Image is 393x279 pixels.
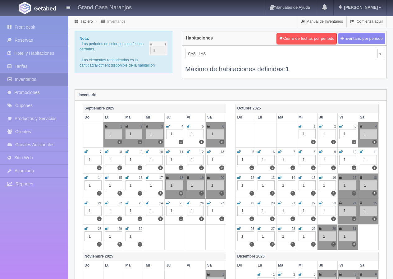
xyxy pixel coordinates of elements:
div: Máximo de habitaciones definidas: [185,58,383,73]
small: 31 [353,227,356,230]
small: 21 [98,202,101,205]
div: 1 [278,155,295,165]
div: 1 [146,129,163,139]
small: 6 [222,125,224,128]
div: 1 [126,231,143,241]
div: 1 [278,206,295,216]
th: Ma [124,261,144,270]
label: 0 [219,165,224,170]
div: 1 [126,206,143,216]
label: 1 [97,165,102,170]
small: 6 [375,273,377,276]
small: 1 [314,125,316,128]
small: 25 [180,202,183,205]
label: 1 [97,242,102,247]
th: Do [235,113,256,122]
div: 1 [299,180,316,190]
a: Tablero [80,19,93,24]
small: 9 [334,150,336,154]
label: 1 [372,216,377,221]
th: Do [235,261,256,270]
div: 1 [85,231,102,241]
div: 1 [207,155,224,165]
small: 3 [161,125,163,128]
small: 12 [200,150,203,154]
div: 1 [126,129,143,139]
label: 1 [138,216,142,221]
small: 20 [221,176,224,179]
th: Vi [338,261,358,270]
label: 1 [138,140,142,144]
small: 15 [312,176,315,179]
div: 1 [105,155,122,165]
strong: Inventario [79,93,96,97]
a: CASILLAS [185,49,383,58]
label: 1 [290,216,295,221]
small: 25 [373,202,377,205]
div: 1 [339,180,356,190]
small: 23 [139,202,142,205]
label: 0 [199,165,204,170]
div: 1 [299,231,316,241]
th: Mi [144,113,165,122]
div: 1 [360,180,377,190]
small: 2 [334,125,336,128]
label: 1 [199,140,204,144]
div: 1 [207,180,224,190]
small: 30 [139,227,142,230]
small: 4 [334,273,336,276]
small: 1 [222,273,224,276]
span: [PERSON_NAME] [342,5,378,10]
div: 1 [146,155,163,165]
div: 1 [278,180,295,190]
label: 1 [290,191,295,196]
small: 21 [292,202,295,205]
label: 0 [199,191,204,196]
label: 1 [117,140,122,144]
div: 1 [299,206,316,216]
img: Getabed [34,6,56,11]
div: 1 [166,206,183,216]
th: Do [83,113,103,122]
small: 17 [353,176,356,179]
div: 1 [105,231,122,241]
label: 1 [311,165,316,170]
small: 24 [159,202,163,205]
label: 1 [249,165,254,170]
small: 11 [180,150,183,154]
label: 1 [97,216,102,221]
th: Noviembre 2025 [83,252,226,261]
label: 1 [352,140,356,144]
small: 22 [118,202,122,205]
label: 1 [97,191,102,196]
th: Mi [297,113,317,122]
small: 10 [353,150,356,154]
th: Do [83,261,103,270]
small: 2 [141,125,143,128]
small: 29 [312,227,315,230]
label: 1 [117,216,122,221]
small: 27 [271,227,275,230]
div: 1 [207,206,224,216]
small: 1 [120,125,122,128]
th: Vi [185,261,205,270]
label: 1 [372,165,377,170]
div: - Las periodos de color gris son fechas cerradas. - Los elementos redondeados es la cantidad/allo... [75,31,172,73]
label: 1 [352,216,356,221]
label: 0 [331,242,336,247]
small: 14 [98,176,101,179]
div: 1 [105,180,122,190]
h4: Habitaciones [186,36,213,40]
label: 1 [372,140,377,144]
label: 1 [138,191,142,196]
small: 13 [271,176,275,179]
label: 0 [352,242,356,247]
div: 1 [146,206,163,216]
div: 1 [319,180,336,190]
small: 27 [221,202,224,205]
div: 1 [237,231,254,241]
small: 1 [273,273,275,276]
small: 26 [251,227,254,230]
b: Nota: [80,36,89,41]
th: Sa [205,261,226,270]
